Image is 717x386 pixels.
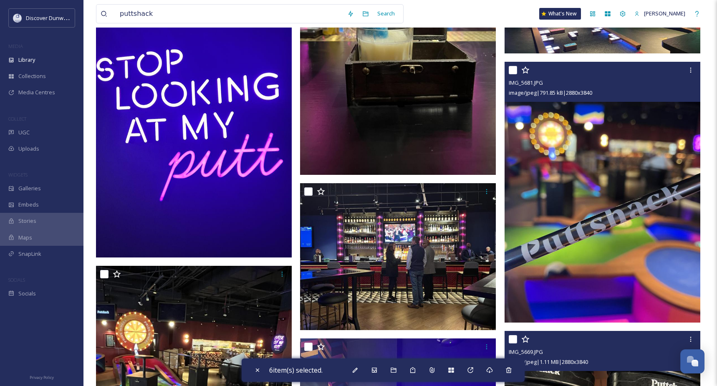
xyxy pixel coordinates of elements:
button: Open Chat [680,349,704,373]
span: Uploads [18,145,39,153]
img: IMG_5830.JPG [300,183,496,330]
span: UGC [18,129,30,136]
span: Maps [18,234,32,242]
span: COLLECT [8,116,26,122]
span: Stories [18,217,36,225]
span: Library [18,56,35,64]
span: Privacy Policy [30,375,54,380]
span: Embeds [18,201,39,209]
span: image/jpeg | 1.11 MB | 2880 x 3840 [509,358,588,366]
span: Media Centres [18,88,55,96]
span: image/jpeg | 791.85 kB | 2880 x 3840 [509,89,592,96]
span: Galleries [18,184,41,192]
span: 6 item(s) selected. [269,366,323,375]
span: Collections [18,72,46,80]
span: Socials [18,290,36,298]
span: IMG_5669.JPG [509,348,543,356]
input: Search your library [116,5,343,23]
span: IMG_5681.JPG [509,79,543,86]
span: Discover Dunwoody [26,14,76,22]
span: WIDGETS [8,172,28,178]
span: [PERSON_NAME] [644,10,685,17]
a: What's New [539,8,581,20]
a: [PERSON_NAME] [630,5,689,22]
div: Search [373,5,399,22]
img: 696246f7-25b9-4a35-beec-0db6f57a4831.png [13,14,22,22]
img: IMG_5681.JPG [505,62,700,323]
span: MEDIA [8,43,23,49]
span: SOCIALS [8,277,25,283]
span: SnapLink [18,250,41,258]
a: Privacy Policy [30,372,54,382]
